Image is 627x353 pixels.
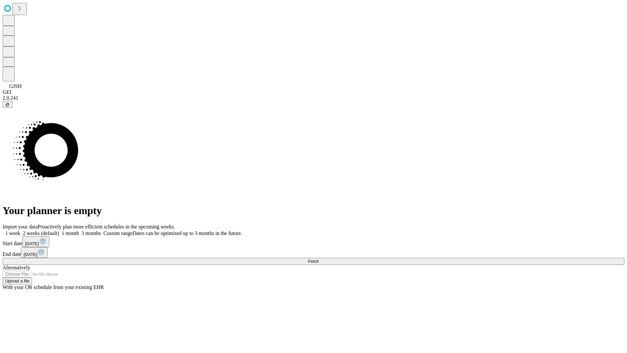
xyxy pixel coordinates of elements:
button: Fetch [3,258,624,265]
span: Alternatively [3,265,30,270]
span: 2 weeks (default) [23,230,59,236]
span: Dates can be optimized up to 3 months in the future. [133,230,242,236]
span: [DATE] [24,252,37,257]
button: @ [3,101,12,108]
span: GJSH [9,83,22,89]
button: Upload a file [3,277,32,284]
span: 1 month [62,230,79,236]
span: Custom range [104,230,133,236]
h1: Your planner is empty [3,205,624,217]
button: [DATE] [23,236,49,247]
div: 2.0.241 [3,95,624,101]
span: Fetch [308,259,319,264]
span: With your OR schedule from your existing EHR [3,284,104,290]
span: @ [5,102,10,107]
div: GEI [3,89,624,95]
span: 1 week [5,230,20,236]
span: 3 months [82,230,101,236]
span: Proactively plan more efficient schedules in the upcoming weeks. [38,224,175,229]
div: End date [3,247,624,258]
span: [DATE] [25,241,39,246]
button: [DATE] [21,247,48,258]
div: Start date [3,236,624,247]
span: Import your data [3,224,38,229]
